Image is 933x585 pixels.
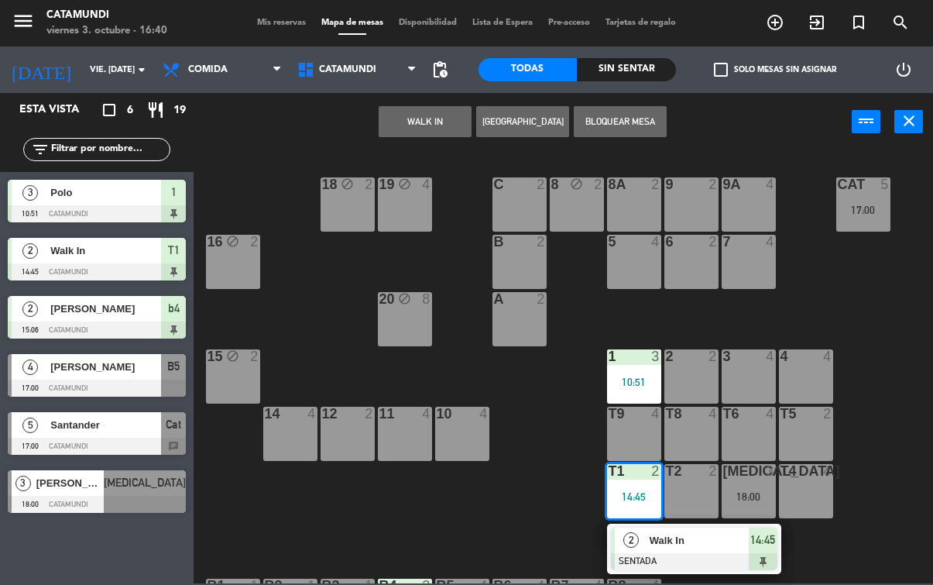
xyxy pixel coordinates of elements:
[570,177,583,191] i: block
[666,177,667,191] div: 9
[750,531,775,549] span: 14:45
[188,64,228,75] span: Comida
[437,407,437,421] div: 10
[609,349,609,363] div: 1
[127,102,133,119] span: 6
[900,112,918,130] i: close
[398,177,411,191] i: block
[479,58,578,81] div: Todas
[314,19,391,27] span: Mapa de mesas
[666,235,667,249] div: 6
[422,177,431,191] div: 4
[754,9,796,36] span: RESERVAR MESA
[494,292,495,306] div: A
[379,106,472,137] button: WALK IN
[722,491,776,502] div: 18:00
[708,464,718,478] div: 2
[494,177,495,191] div: C
[849,13,868,32] i: turned_in_not
[780,407,781,421] div: T5
[226,235,239,248] i: block
[766,349,775,363] div: 4
[465,19,540,27] span: Lista de Espera
[537,235,546,249] div: 2
[22,301,38,317] span: 2
[391,19,465,27] span: Disponibilidad
[476,106,569,137] button: [GEOGRAPHIC_DATA]
[891,13,910,32] i: search
[651,407,660,421] div: 4
[36,475,104,491] span: [PERSON_NAME]
[666,349,667,363] div: 2
[796,9,838,36] span: WALK IN
[609,407,609,421] div: T9
[551,177,552,191] div: 8
[398,292,411,305] i: block
[852,110,880,133] button: power_input
[666,464,667,478] div: T2
[322,177,323,191] div: 18
[651,349,660,363] div: 3
[8,101,111,119] div: Esta vista
[50,301,161,317] span: [PERSON_NAME]
[173,102,186,119] span: 19
[623,532,639,548] span: 2
[594,177,603,191] div: 2
[249,19,314,27] span: Mis reservas
[609,464,609,478] div: T1
[766,177,775,191] div: 4
[823,349,832,363] div: 4
[880,177,890,191] div: 5
[50,359,161,375] span: [PERSON_NAME]
[537,177,546,191] div: 2
[104,473,186,492] span: [MEDICAL_DATA]
[226,349,239,363] i: block
[100,101,118,119] i: crop_square
[430,60,449,79] span: pending_actions
[422,407,431,421] div: 4
[22,243,38,259] span: 2
[607,377,661,387] div: 10:51
[50,417,161,433] span: Santander
[880,9,921,36] span: BUSCAR
[479,407,489,421] div: 4
[708,407,718,421] div: 4
[167,357,180,376] span: B5
[766,235,775,249] div: 4
[15,476,31,491] span: 3
[341,177,354,191] i: block
[46,23,167,39] div: viernes 3. octubre - 16:40
[708,349,718,363] div: 2
[651,177,660,191] div: 2
[609,177,609,191] div: 8A
[780,349,781,363] div: 4
[708,235,718,249] div: 2
[723,235,724,249] div: 7
[574,106,667,137] button: Bloquear Mesa
[265,407,266,421] div: 14
[607,491,661,502] div: 14:45
[168,299,180,318] span: b4
[823,407,832,421] div: 2
[838,9,880,36] span: Reserva especial
[838,177,839,191] div: Cat
[609,235,609,249] div: 5
[12,9,35,33] i: menu
[50,184,161,201] span: Polo
[894,60,913,79] i: power_settings_new
[365,407,374,421] div: 2
[836,205,890,215] div: 17:00
[651,464,660,478] div: 2
[22,418,38,433] span: 5
[168,241,180,260] span: T1
[250,349,259,363] div: 2
[666,407,667,421] div: T8
[598,19,684,27] span: Tarjetas de regalo
[714,63,728,77] span: check_box_outline_blank
[537,292,546,306] div: 2
[857,112,876,130] i: power_input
